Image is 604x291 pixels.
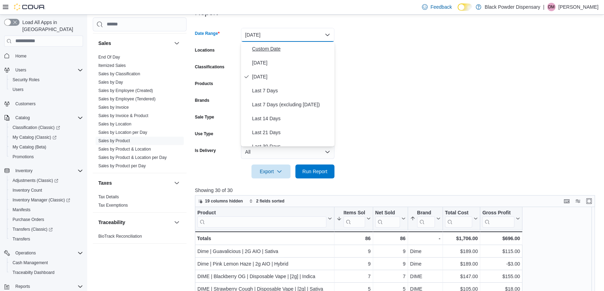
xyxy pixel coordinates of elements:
[98,203,128,208] a: Tax Exemptions
[13,282,33,291] button: Reports
[13,144,46,150] span: My Catalog (Beta)
[417,209,435,216] div: Brand
[458,3,472,11] input: Dark Mode
[98,80,123,85] a: Sales by Day
[10,259,83,267] span: Cash Management
[252,100,332,109] span: Last 7 Days (excluding [DATE])
[10,268,83,277] span: Traceabilty Dashboard
[15,284,30,289] span: Reports
[13,87,23,92] span: Users
[547,3,556,11] div: Daniel Mulcahy
[98,113,148,118] a: Sales by Invoice & Product
[7,152,86,162] button: Promotions
[10,133,83,141] span: My Catalog (Classic)
[98,113,148,118] span: Sales by Invoice & Product
[585,197,593,205] button: Enter fullscreen
[197,234,332,243] div: Totals
[15,115,30,121] span: Catalog
[430,3,452,10] span: Feedback
[10,76,42,84] a: Security Roles
[98,40,111,47] h3: Sales
[13,167,35,175] button: Inventory
[98,88,153,93] a: Sales by Employee (Created)
[252,72,332,81] span: [DATE]
[195,81,213,86] label: Products
[197,209,326,227] div: Product
[13,207,30,213] span: Manifests
[20,19,83,33] span: Load All Apps in [GEOGRAPHIC_DATA]
[98,219,125,226] h3: Traceability
[295,164,334,178] button: Run Report
[13,197,70,203] span: Inventory Manager (Classic)
[195,98,209,103] label: Brands
[410,247,440,255] div: Dime
[7,75,86,85] button: Security Roles
[98,163,146,169] span: Sales by Product per Day
[195,47,215,53] label: Locations
[1,51,86,61] button: Home
[7,215,86,224] button: Purchase Orders
[205,198,243,204] span: 19 columns hidden
[375,209,400,227] div: Net Sold
[98,155,167,160] a: Sales by Product & Location per Day
[302,168,327,175] span: Run Report
[241,42,334,146] div: Select listbox
[98,105,129,110] a: Sales by Invoice
[252,59,332,67] span: [DATE]
[256,198,284,204] span: 2 fields sorted
[375,272,406,281] div: 7
[13,167,83,175] span: Inventory
[13,100,38,108] a: Customers
[13,260,48,266] span: Cash Management
[13,236,30,242] span: Transfers
[337,272,371,281] div: 7
[1,65,86,75] button: Users
[252,86,332,95] span: Last 7 Days
[15,67,26,73] span: Users
[10,143,83,151] span: My Catalog (Beta)
[98,234,142,239] a: BioTrack Reconciliation
[7,132,86,142] a: My Catalog (Classic)
[197,209,332,227] button: Product
[7,195,86,205] a: Inventory Manager (Classic)
[13,270,54,275] span: Traceabilty Dashboard
[98,194,119,199] a: Tax Details
[98,63,126,68] a: Itemized Sales
[375,260,406,268] div: 9
[98,130,147,135] a: Sales by Location per Day
[7,258,86,268] button: Cash Management
[7,234,86,244] button: Transfers
[98,179,112,186] h3: Taxes
[252,128,332,137] span: Last 21 Days
[375,209,400,216] div: Net Sold
[7,185,86,195] button: Inventory Count
[13,282,83,291] span: Reports
[98,96,156,102] span: Sales by Employee (Tendered)
[13,77,39,83] span: Security Roles
[93,193,187,212] div: Taxes
[10,215,83,224] span: Purchase Orders
[410,234,440,243] div: -
[548,3,555,11] span: DM
[337,209,371,227] button: Items Sold
[482,234,520,243] div: $696.00
[10,85,83,94] span: Users
[13,99,83,108] span: Customers
[98,54,120,60] span: End Of Day
[445,260,478,268] div: $189.00
[241,145,334,159] button: All
[543,3,544,11] p: |
[482,247,520,255] div: $115.00
[13,154,34,160] span: Promotions
[13,66,83,74] span: Users
[10,259,51,267] a: Cash Management
[252,45,332,53] span: Custom Date
[13,187,42,193] span: Inventory Count
[337,234,371,243] div: 86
